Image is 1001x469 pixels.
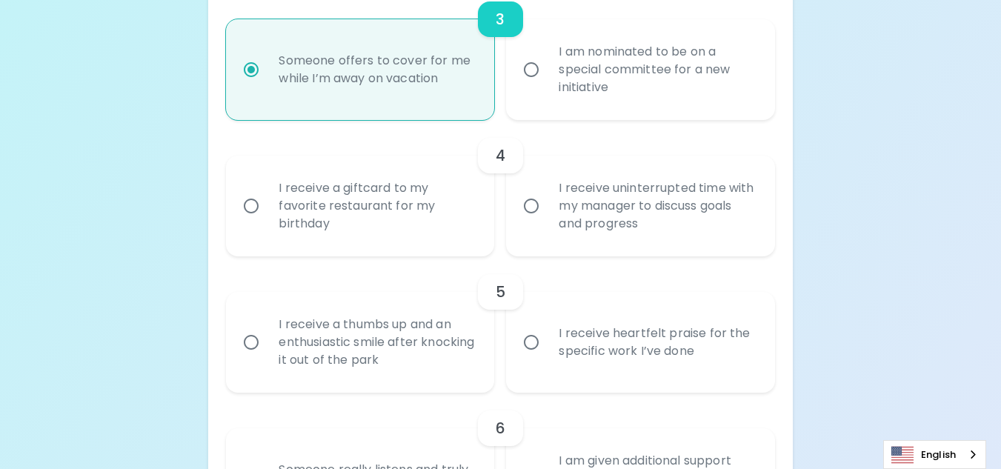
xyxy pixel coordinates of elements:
[226,256,774,393] div: choice-group-check
[267,162,486,250] div: I receive a giftcard to my favorite restaurant for my birthday
[547,162,766,250] div: I receive uninterrupted time with my manager to discuss goals and progress
[226,120,774,256] div: choice-group-check
[267,298,486,387] div: I receive a thumbs up and an enthusiastic smile after knocking it out of the park
[496,7,505,31] h6: 3
[884,441,985,468] a: English
[496,144,505,167] h6: 4
[547,307,766,378] div: I receive heartfelt praise for the specific work I’ve done
[883,440,986,469] aside: Language selected: English
[883,440,986,469] div: Language
[496,280,505,304] h6: 5
[267,34,486,105] div: Someone offers to cover for me while I’m away on vacation
[547,25,766,114] div: I am nominated to be on a special committee for a new initiative
[496,416,505,440] h6: 6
